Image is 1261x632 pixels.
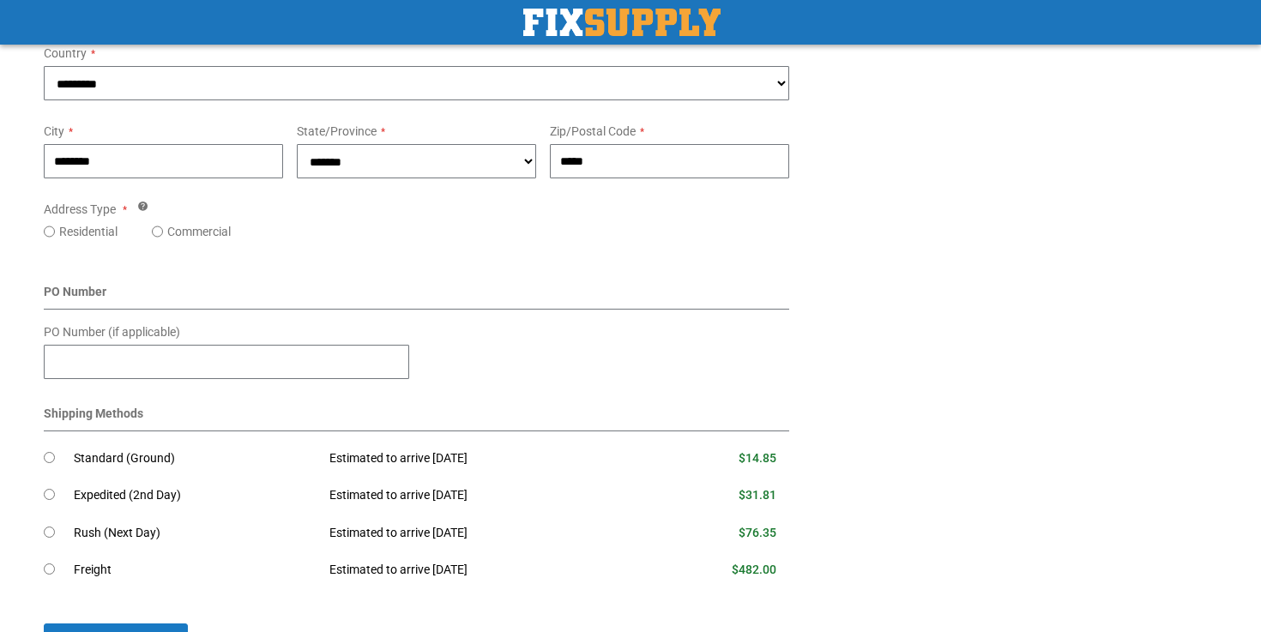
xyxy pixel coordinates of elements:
[739,451,776,465] span: $14.85
[44,202,116,216] span: Address Type
[297,124,377,138] span: State/Province
[732,563,776,576] span: $482.00
[317,515,648,552] td: Estimated to arrive [DATE]
[739,488,776,502] span: $31.81
[44,124,64,138] span: City
[74,440,317,478] td: Standard (Ground)
[523,9,721,36] a: store logo
[44,405,789,431] div: Shipping Methods
[317,477,648,515] td: Estimated to arrive [DATE]
[44,46,87,60] span: Country
[167,223,231,240] label: Commercial
[74,551,317,589] td: Freight
[74,477,317,515] td: Expedited (2nd Day)
[317,551,648,589] td: Estimated to arrive [DATE]
[59,223,118,240] label: Residential
[44,325,180,339] span: PO Number (if applicable)
[739,526,776,539] span: $76.35
[44,283,789,310] div: PO Number
[74,515,317,552] td: Rush (Next Day)
[550,124,636,138] span: Zip/Postal Code
[523,9,721,36] img: Fix Industrial Supply
[317,440,648,478] td: Estimated to arrive [DATE]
